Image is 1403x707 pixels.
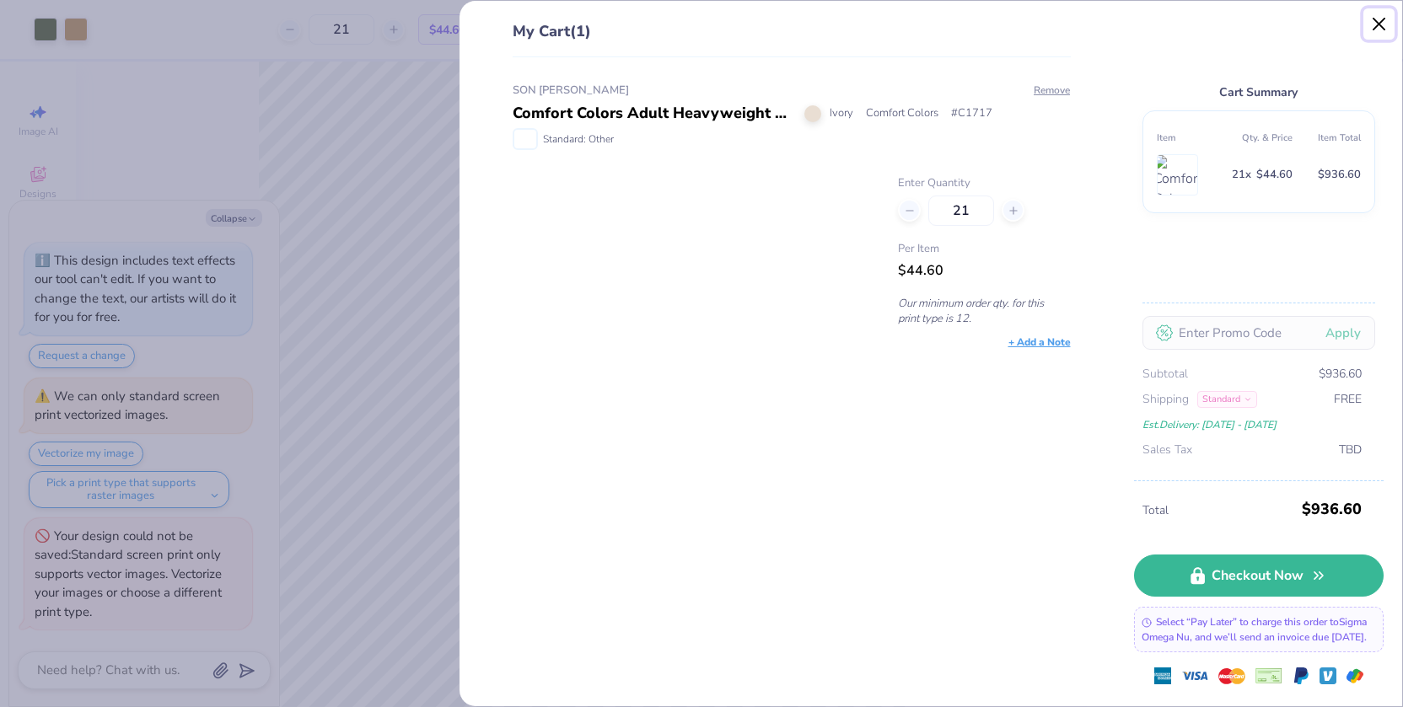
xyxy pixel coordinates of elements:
span: $936.60 [1318,165,1361,185]
span: Shipping [1142,390,1189,409]
div: My Cart (1) [513,20,1071,57]
span: Comfort Colors [866,105,938,122]
span: Per Item [898,241,1070,258]
div: SON [PERSON_NAME] [513,83,1071,99]
span: # C1717 [951,105,992,122]
img: Standard: Other [514,130,536,148]
span: Total [1142,501,1297,520]
input: – – [928,195,994,226]
img: visa [1181,662,1208,689]
span: $936.60 [1319,365,1362,383]
button: Remove [1033,83,1071,98]
img: express [1154,667,1171,684]
span: $44.60 [1256,165,1293,185]
th: Qty. & Price [1224,125,1293,151]
img: Paypal [1293,667,1309,684]
div: Comfort Colors Adult Heavyweight T-Shirt [513,102,792,125]
th: Item [1157,125,1225,151]
span: 21 x [1232,165,1251,185]
span: $44.60 [898,261,943,280]
p: Our minimum order qty. for this print type is 12. [898,296,1070,326]
img: master-card [1218,662,1245,689]
span: Sales Tax [1142,441,1192,459]
label: Enter Quantity [898,175,1070,192]
span: FREE [1334,390,1362,409]
img: GPay [1347,667,1363,684]
span: Subtotal [1142,365,1188,383]
div: Standard [1197,391,1257,408]
button: Close [1363,8,1395,40]
div: Cart Summary [1142,83,1375,102]
div: + Add a Note [1008,335,1071,350]
div: Est. Delivery: [DATE] - [DATE] [1142,415,1362,434]
img: cheque [1255,667,1282,684]
span: Standard: Other [543,131,614,147]
div: Select “Pay Later” to charge this order to Sigma Omega Nu , and we’ll send an invoice due [DATE]. [1134,607,1384,652]
span: TBD [1339,441,1362,459]
span: $936.60 [1302,494,1362,524]
img: Comfort Colors C1717 [1153,155,1201,195]
a: Checkout Now [1134,554,1384,597]
img: Venmo [1320,667,1336,684]
th: Item Total [1293,125,1361,151]
input: Enter Promo Code [1142,316,1375,350]
span: Ivory [830,105,853,122]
